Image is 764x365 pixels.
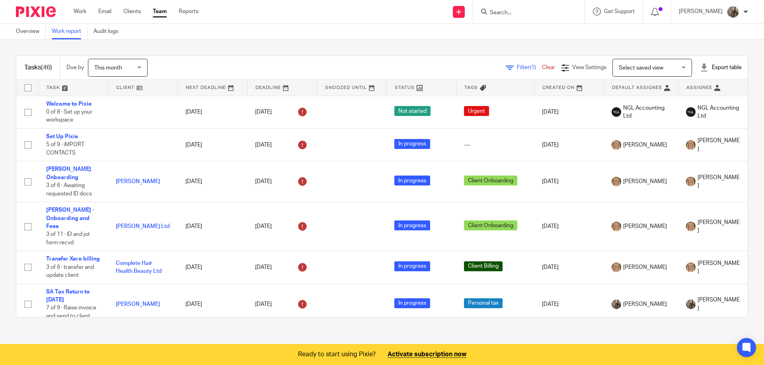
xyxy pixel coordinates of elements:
span: Personal tax [464,298,503,308]
div: [DATE] [255,261,309,274]
span: Filter [517,65,542,70]
td: [DATE] [177,96,247,128]
span: [PERSON_NAME] [623,141,667,149]
a: [PERSON_NAME] Ltd [116,224,170,229]
span: Select saved view [619,65,663,71]
img: JW%20photo.JPG [612,263,621,272]
span: Tags [464,85,478,90]
a: Transfer Xero billing [46,256,100,262]
img: IMG_5023.jpeg [612,299,621,309]
td: [DATE] [177,284,247,324]
span: 5 of 9 · iMPORT CONTACTS [46,142,84,156]
a: Clear [542,65,555,70]
td: [DATE] [177,128,247,161]
a: Welcome to Pixie [46,101,92,107]
td: [DATE] [534,128,604,161]
img: JW%20photo.JPG [612,140,621,150]
span: Get Support [604,9,635,14]
span: NGL Accounting Ltd [698,104,740,120]
span: (1) [530,65,536,70]
span: [PERSON_NAME] [623,178,667,185]
a: [PERSON_NAME] [116,179,160,184]
img: NGL%20Logo%20Social%20Circle%20JPG.jpg [612,107,621,117]
img: JW%20photo.JPG [686,263,696,272]
h1: Tasks [24,64,52,72]
input: Search [489,10,561,17]
span: 0 of 8 · Set up your workspace [46,109,92,123]
span: [PERSON_NAME] [623,263,667,271]
span: [PERSON_NAME] [698,296,740,312]
span: Urgent [464,106,489,116]
td: [DATE] [534,251,604,284]
span: [PERSON_NAME] [623,300,667,308]
span: [PERSON_NAME] [623,222,667,230]
img: JW%20photo.JPG [686,177,696,186]
td: [DATE] [534,202,604,251]
td: [DATE] [177,251,247,284]
a: Complete Hair Health Beauty Ltd [116,261,162,274]
span: In progress [394,220,430,230]
div: [DATE] [255,175,309,188]
span: This month [94,65,122,71]
div: [DATE] [255,106,309,118]
span: NGL Accounting Ltd [623,104,670,120]
span: In progress [394,261,430,271]
a: Reports [179,8,199,15]
span: 3 of 6 · transfer and update client [46,265,94,278]
div: [DATE] [255,220,309,233]
p: Due by [66,64,84,71]
img: Pixie [16,6,56,17]
span: 7 of 9 · Raise invoice and send to client [46,305,96,319]
span: (46) [41,64,52,71]
span: Not started [394,106,431,116]
span: In progress [394,298,430,308]
span: View Settings [572,65,606,70]
td: [DATE] [177,202,247,251]
span: Client Onboarding [464,220,517,230]
a: Work [74,8,86,15]
div: [DATE] [255,298,309,311]
span: [PERSON_NAME] [698,218,740,235]
a: Clients [123,8,141,15]
img: JW%20photo.JPG [686,140,696,150]
span: [PERSON_NAME] [698,137,740,153]
a: Overview [16,24,46,39]
div: Export table [700,64,742,71]
img: JW%20photo.JPG [612,177,621,186]
p: [PERSON_NAME] [679,8,723,15]
span: [PERSON_NAME] [698,174,740,190]
td: [DATE] [534,284,604,324]
img: JW%20photo.JPG [612,222,621,231]
a: [PERSON_NAME] - Onboarding and Fees [46,207,94,229]
a: Audit logs [94,24,124,39]
img: JW%20photo.JPG [686,222,696,231]
a: Work report [52,24,88,39]
span: Client Onboarding [464,176,517,185]
img: NGL%20Logo%20Social%20Circle%20JPG.jpg [686,107,696,117]
a: SA Tax Return to [DATE] [46,289,90,303]
span: 3 of 6 · Awaiting requested ID docs [46,183,92,197]
a: [PERSON_NAME] Onboarding [46,166,91,180]
span: In progress [394,139,430,149]
div: --- [464,141,526,149]
span: In progress [394,176,430,185]
span: [PERSON_NAME] [698,259,740,276]
a: Set Up Pixie [46,134,78,139]
img: IMG_5023.jpeg [727,6,739,18]
img: IMG_5023.jpeg [686,299,696,309]
td: [DATE] [177,161,247,202]
a: Team [153,8,167,15]
td: [DATE] [534,161,604,202]
a: [PERSON_NAME] [116,301,160,307]
div: [DATE] [255,139,309,151]
a: Email [98,8,111,15]
span: 3 of 11 · ID and jot form recvd [46,232,90,245]
td: [DATE] [534,96,604,128]
span: Client Billing [464,261,503,271]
